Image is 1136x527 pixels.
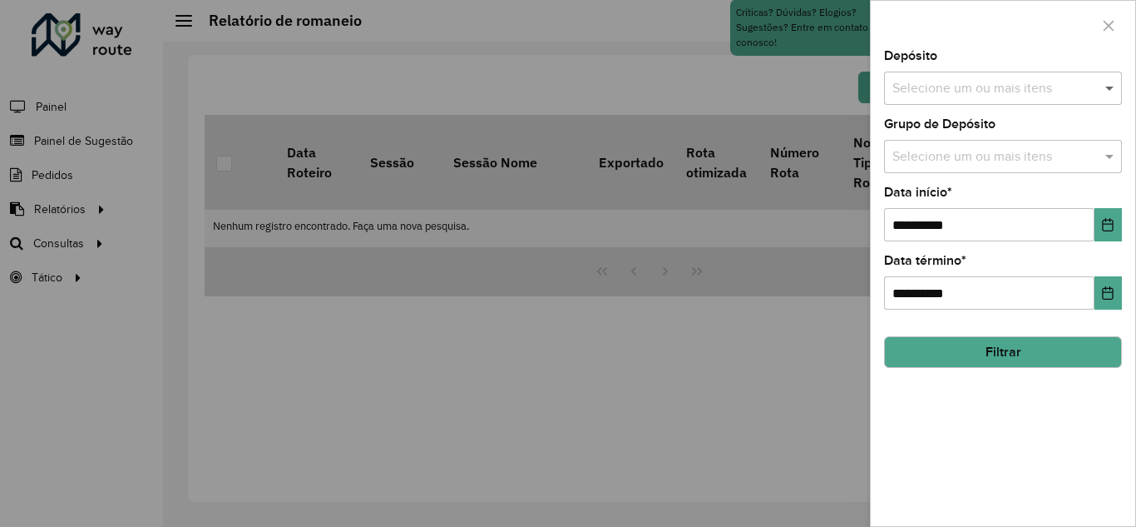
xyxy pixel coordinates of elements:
button: Filtrar [884,336,1122,368]
button: Choose Date [1094,208,1122,241]
button: Choose Date [1094,276,1122,310]
label: Depósito [884,46,937,66]
label: Grupo de Depósito [884,114,995,134]
label: Data término [884,251,966,271]
label: Data início [884,182,952,202]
